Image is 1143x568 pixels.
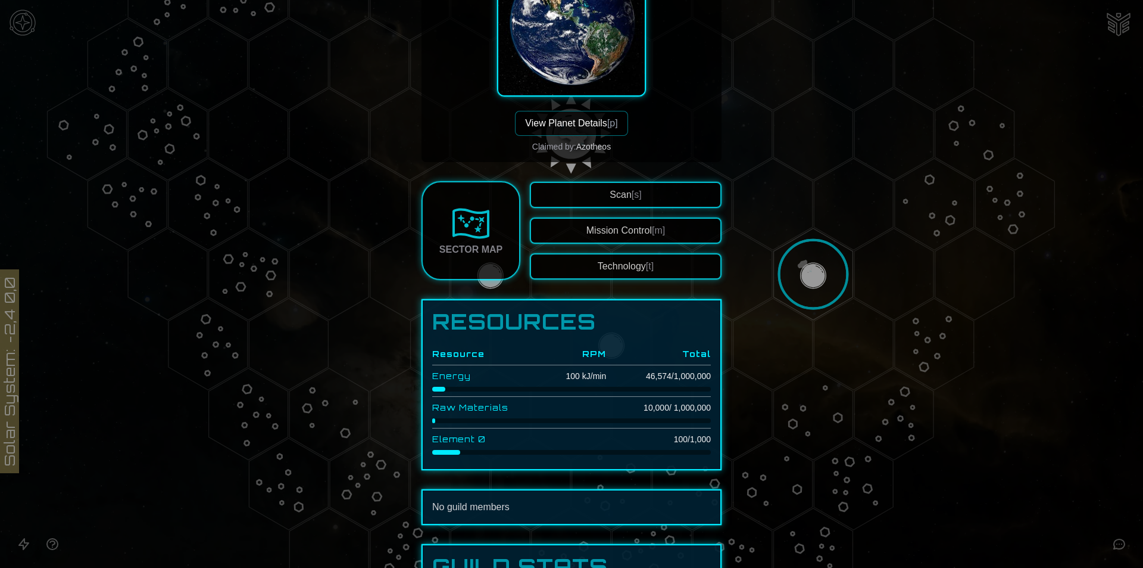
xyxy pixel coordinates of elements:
span: [p] [607,118,618,128]
td: 100 / 1,000 [606,429,711,451]
span: [m] [652,225,665,235]
button: Scan[s] [530,182,722,208]
img: Sector [452,204,490,243]
th: Resource [432,343,539,365]
div: Sector Map [439,243,502,257]
td: Raw Materials [432,397,539,419]
a: Sector Map [421,181,520,280]
span: Azotheos [576,142,611,151]
td: 10,000 / 1,000,000 [606,397,711,419]
th: RPM [539,343,606,365]
td: Element 0 [432,429,539,451]
div: Claimed by: [532,141,611,153]
button: Mission Control[m] [530,218,722,244]
span: Scan [610,190,641,200]
button: Technology[t] [530,253,722,280]
span: [t] [646,261,654,271]
td: 46,574 / 1,000,000 [606,365,711,387]
div: No guild members [432,500,711,514]
button: View Planet Details[p] [515,111,627,136]
span: [s] [632,190,642,200]
td: 100 kJ/min [539,365,606,387]
td: Energy [432,365,539,387]
h1: Resources [432,310,711,334]
th: Total [606,343,711,365]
